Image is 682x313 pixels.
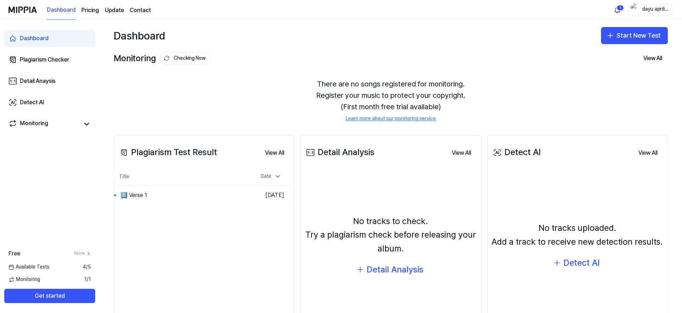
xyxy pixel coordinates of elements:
[20,77,55,85] div: Detail Anaysis
[9,249,20,258] span: Free
[548,254,607,271] button: Detect AI
[20,34,49,43] div: Dashboard
[130,6,151,15] a: Contact
[247,185,290,206] td: [DATE]
[617,5,624,11] div: 1
[4,73,95,90] a: Detail Anaysis
[563,256,600,270] div: Detect AI
[160,52,211,64] button: Checking Now
[633,145,663,160] a: View All
[9,264,49,271] span: Available Tests
[305,145,374,159] div: Detail Analysis
[630,3,639,17] img: profile
[446,146,477,160] button: View All
[9,119,80,129] a: Monitoring
[84,276,91,283] span: 1 / 1
[258,171,284,182] div: Date
[47,0,76,20] a: Dashboard
[83,264,91,271] span: 4 / 5
[346,115,436,122] a: Learn more about our monitoring service
[446,145,477,160] a: View All
[612,4,623,16] button: 알림1
[4,30,95,47] a: Dashboard
[601,27,668,44] button: Start New Test
[118,168,247,185] th: Title
[114,52,211,65] div: Monitoring
[74,250,91,256] a: More
[351,261,431,278] button: Detail Analysis
[4,94,95,111] a: Detect AI
[81,6,99,15] a: Pricing
[118,145,217,159] div: Plagiarism Test Result
[259,145,290,160] a: View All
[492,221,663,249] div: No tracks uploaded. Add a track to receive new detection results.
[9,276,40,283] span: Monitoring
[20,55,69,64] div: Plagiarism Checker
[638,51,668,65] button: View All
[114,70,668,131] div: There are no songs registered for monitoring. Register your music to protect your copyright. (Fir...
[367,263,423,276] div: Detail Analysis
[633,146,663,160] button: View All
[628,4,673,16] button: profiledayu aprilian
[492,145,541,159] div: Detect AI
[120,191,147,200] div: 1️⃣ Verse 1
[105,6,124,15] a: Update
[4,289,95,303] button: Get started
[114,27,165,44] div: Dashboard
[20,98,44,107] div: Detect AI
[20,119,48,129] div: Monitoring
[613,6,622,14] img: 알림
[4,51,95,68] a: Plagiarism Checker
[305,214,476,255] div: No tracks to check. Try a plagiarism check before releasing your album.
[641,6,669,14] div: dayu aprilian
[259,146,290,160] button: View All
